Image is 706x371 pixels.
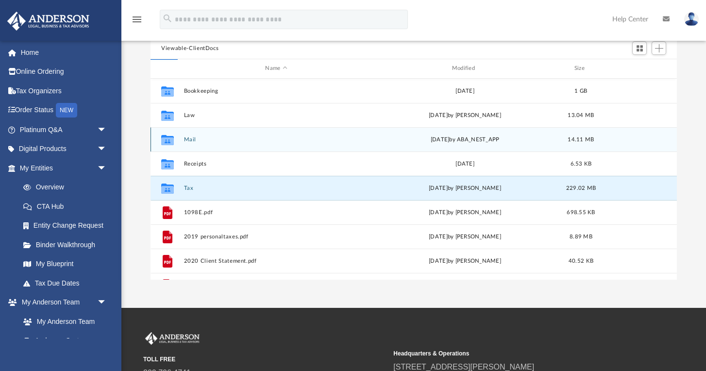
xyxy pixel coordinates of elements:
[184,88,369,94] button: Bookkeeping
[373,208,557,217] div: [DATE] by [PERSON_NAME]
[605,64,672,73] div: id
[97,139,117,159] span: arrow_drop_down
[373,256,557,265] div: [DATE] by [PERSON_NAME]
[7,43,121,62] a: Home
[14,331,117,351] a: Anderson System
[570,234,592,239] span: 8.89 MB
[184,234,369,240] button: 2019 personaltaxes.pdf
[571,161,592,166] span: 6.53 KB
[14,254,117,274] a: My Blueprint
[184,161,369,167] button: Receipts
[14,197,121,216] a: CTA Hub
[131,14,143,25] i: menu
[14,178,121,197] a: Overview
[162,13,173,24] i: search
[7,120,121,139] a: Platinum Q&Aarrow_drop_down
[4,12,92,31] img: Anderson Advisors Platinum Portal
[7,81,121,101] a: Tax Organizers
[14,273,121,293] a: Tax Due Dates
[373,184,557,192] div: [DATE] by [PERSON_NAME]
[373,232,557,241] div: [DATE] by [PERSON_NAME]
[14,312,112,331] a: My Anderson Team
[7,139,121,159] a: Digital Productsarrow_drop_down
[184,209,369,216] button: 1098E.pdf
[566,185,596,190] span: 229.02 MB
[97,158,117,178] span: arrow_drop_down
[155,64,179,73] div: id
[131,18,143,25] a: menu
[567,209,595,215] span: 698.55 KB
[143,332,202,345] img: Anderson Advisors Platinum Portal
[684,12,699,26] img: User Pic
[14,235,121,254] a: Binder Walkthrough
[97,120,117,140] span: arrow_drop_down
[14,216,121,236] a: Entity Change Request
[569,258,593,263] span: 40.52 KB
[7,62,121,82] a: Online Ordering
[393,363,534,371] a: [STREET_ADDRESS][PERSON_NAME]
[373,135,557,144] div: [DATE] by ABA_NEST_APP
[7,293,117,312] a: My Anderson Teamarrow_drop_down
[151,79,677,280] div: grid
[393,349,637,358] small: Headquarters & Operations
[56,103,77,118] div: NEW
[373,159,557,168] div: [DATE]
[7,158,121,178] a: My Entitiesarrow_drop_down
[632,41,647,55] button: Switch to Grid View
[184,136,369,143] button: Mail
[568,136,594,142] span: 14.11 MB
[568,112,594,118] span: 13.04 MB
[143,355,387,364] small: TOLL FREE
[373,86,557,95] div: [DATE]
[184,64,369,73] div: Name
[7,101,121,120] a: Order StatusNEW
[184,258,369,264] button: 2020 Client Statement.pdf
[575,88,588,93] span: 1 GB
[161,44,219,53] button: Viewable-ClientDocs
[652,41,666,55] button: Add
[184,112,369,118] button: Law
[373,111,557,119] div: [DATE] by [PERSON_NAME]
[184,185,369,191] button: Tax
[562,64,601,73] div: Size
[97,293,117,313] span: arrow_drop_down
[372,64,557,73] div: Modified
